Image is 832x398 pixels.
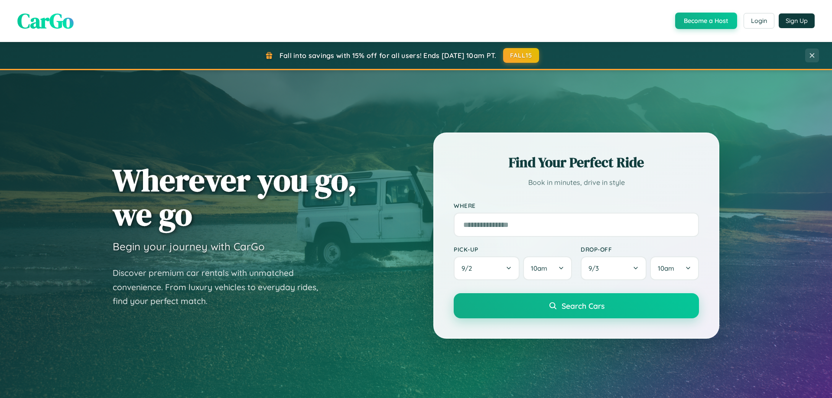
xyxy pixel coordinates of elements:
[454,293,699,318] button: Search Cars
[454,176,699,189] p: Book in minutes, drive in style
[113,240,265,253] h3: Begin your journey with CarGo
[454,246,572,253] label: Pick-up
[503,48,539,63] button: FALL15
[531,264,547,272] span: 10am
[17,6,74,35] span: CarGo
[658,264,674,272] span: 10am
[454,256,520,280] button: 9/2
[523,256,572,280] button: 10am
[279,51,497,60] span: Fall into savings with 15% off for all users! Ends [DATE] 10am PT.
[675,13,737,29] button: Become a Host
[562,301,604,311] span: Search Cars
[461,264,476,272] span: 9 / 2
[779,13,815,28] button: Sign Up
[113,266,329,308] p: Discover premium car rentals with unmatched convenience. From luxury vehicles to everyday rides, ...
[454,202,699,209] label: Where
[588,264,603,272] span: 9 / 3
[454,153,699,172] h2: Find Your Perfect Ride
[581,246,699,253] label: Drop-off
[650,256,699,280] button: 10am
[113,163,357,231] h1: Wherever you go, we go
[581,256,647,280] button: 9/3
[744,13,774,29] button: Login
